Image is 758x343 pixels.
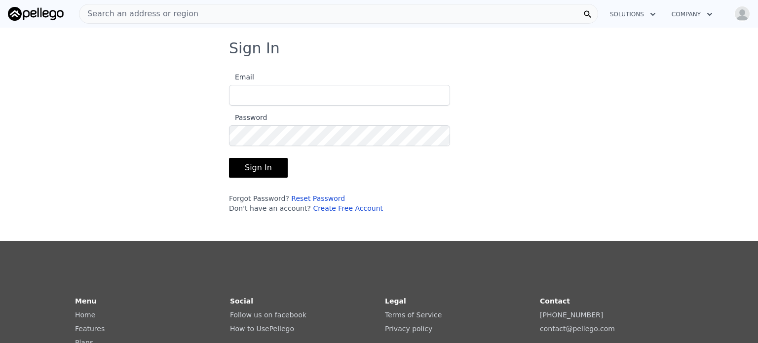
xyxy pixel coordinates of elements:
[291,194,345,202] a: Reset Password
[79,8,198,20] span: Search an address or region
[385,325,432,333] a: Privacy policy
[75,311,95,319] a: Home
[229,158,288,178] button: Sign In
[229,85,450,106] input: Email
[313,204,383,212] a: Create Free Account
[75,297,96,305] strong: Menu
[385,297,406,305] strong: Legal
[229,114,267,121] span: Password
[230,311,306,319] a: Follow us on facebook
[230,325,294,333] a: How to UsePellego
[602,5,664,23] button: Solutions
[229,193,450,213] div: Forgot Password? Don't have an account?
[229,39,529,57] h3: Sign In
[229,125,450,146] input: Password
[540,325,615,333] a: contact@pellego.com
[540,297,570,305] strong: Contact
[540,311,603,319] a: [PHONE_NUMBER]
[385,311,442,319] a: Terms of Service
[8,7,64,21] img: Pellego
[229,73,254,81] span: Email
[664,5,720,23] button: Company
[230,297,253,305] strong: Social
[75,325,105,333] a: Features
[734,6,750,22] img: avatar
